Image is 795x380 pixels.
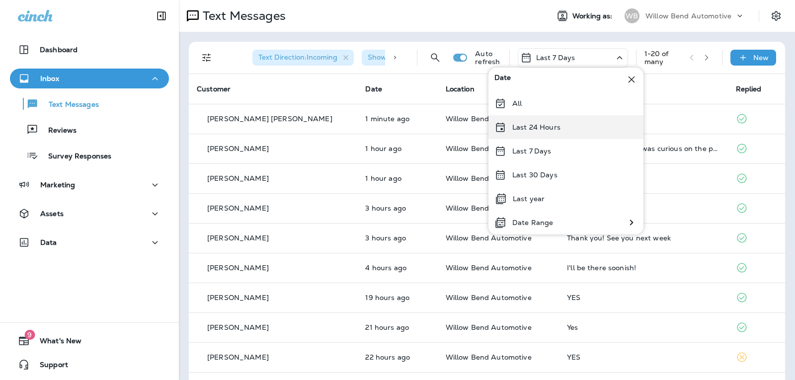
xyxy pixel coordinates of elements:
[197,48,217,68] button: Filters
[10,145,169,166] button: Survey Responses
[10,69,169,88] button: Inbox
[446,323,532,332] span: Willow Bend Automotive
[10,93,169,114] button: Text Messages
[365,234,429,242] p: Sep 2, 2025 09:24 AM
[625,8,639,23] div: WB
[10,232,169,252] button: Data
[513,195,545,203] p: Last year
[10,331,169,351] button: 9What's New
[207,264,269,272] p: [PERSON_NAME]
[368,53,487,62] span: Show Start/Stop/Unsubscribe : true
[425,48,445,68] button: Search Messages
[365,84,382,93] span: Date
[567,234,719,242] div: Thank you! See you next week
[446,293,532,302] span: Willow Bend Automotive
[365,323,429,331] p: Sep 1, 2025 02:53 PM
[40,238,57,246] p: Data
[10,119,169,140] button: Reviews
[736,84,762,93] span: Replied
[767,7,785,25] button: Settings
[446,114,532,123] span: Willow Bend Automotive
[40,75,59,82] p: Inbox
[567,323,719,331] div: Yes
[365,353,429,361] p: Sep 1, 2025 02:46 PM
[258,53,337,62] span: Text Direction : Incoming
[40,210,64,218] p: Assets
[10,175,169,195] button: Marketing
[10,355,169,375] button: Support
[148,6,175,26] button: Collapse Sidebar
[207,115,332,123] p: [PERSON_NAME] [PERSON_NAME]
[10,204,169,224] button: Assets
[567,264,719,272] div: I'll be there soonish!
[39,100,99,110] p: Text Messages
[446,174,532,183] span: Willow Bend Automotive
[567,353,719,361] div: YES
[365,294,429,302] p: Sep 1, 2025 04:58 PM
[512,219,553,227] p: Date Range
[365,264,429,272] p: Sep 2, 2025 08:09 AM
[362,50,504,66] div: Show Start/Stop/Unsubscribe:true
[365,145,429,152] p: Sep 2, 2025 11:49 AM
[512,99,522,107] p: All
[207,234,269,242] p: [PERSON_NAME]
[365,174,429,182] p: Sep 2, 2025 11:18 AM
[494,74,511,85] span: Date
[199,8,286,23] p: Text Messages
[446,144,532,153] span: Willow Bend Automotive
[30,337,81,349] span: What's New
[207,145,269,152] p: [PERSON_NAME]
[38,126,77,136] p: Reviews
[446,204,532,213] span: Willow Bend Automotive
[446,263,532,272] span: Willow Bend Automotive
[572,12,615,20] span: Working as:
[446,353,532,362] span: Willow Bend Automotive
[207,323,269,331] p: [PERSON_NAME]
[38,152,111,161] p: Survey Responses
[753,54,769,62] p: New
[207,204,269,212] p: [PERSON_NAME]
[446,233,532,242] span: Willow Bend Automotive
[644,50,682,66] div: 1 - 20 of many
[645,12,731,20] p: Willow Bend Automotive
[567,294,719,302] div: YES
[512,171,557,179] p: Last 30 Days
[207,353,269,361] p: [PERSON_NAME]
[512,123,560,131] p: Last 24 Hours
[24,330,35,340] span: 9
[365,204,429,212] p: Sep 2, 2025 09:26 AM
[475,50,501,66] p: Auto refresh
[365,115,429,123] p: Sep 2, 2025 12:50 PM
[40,181,75,189] p: Marketing
[207,174,269,182] p: [PERSON_NAME]
[207,294,269,302] p: [PERSON_NAME]
[446,84,475,93] span: Location
[10,40,169,60] button: Dashboard
[252,50,354,66] div: Text Direction:Incoming
[536,54,575,62] p: Last 7 Days
[40,46,78,54] p: Dashboard
[30,361,68,373] span: Support
[197,84,231,93] span: Customer
[512,147,552,155] p: Last 7 Days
